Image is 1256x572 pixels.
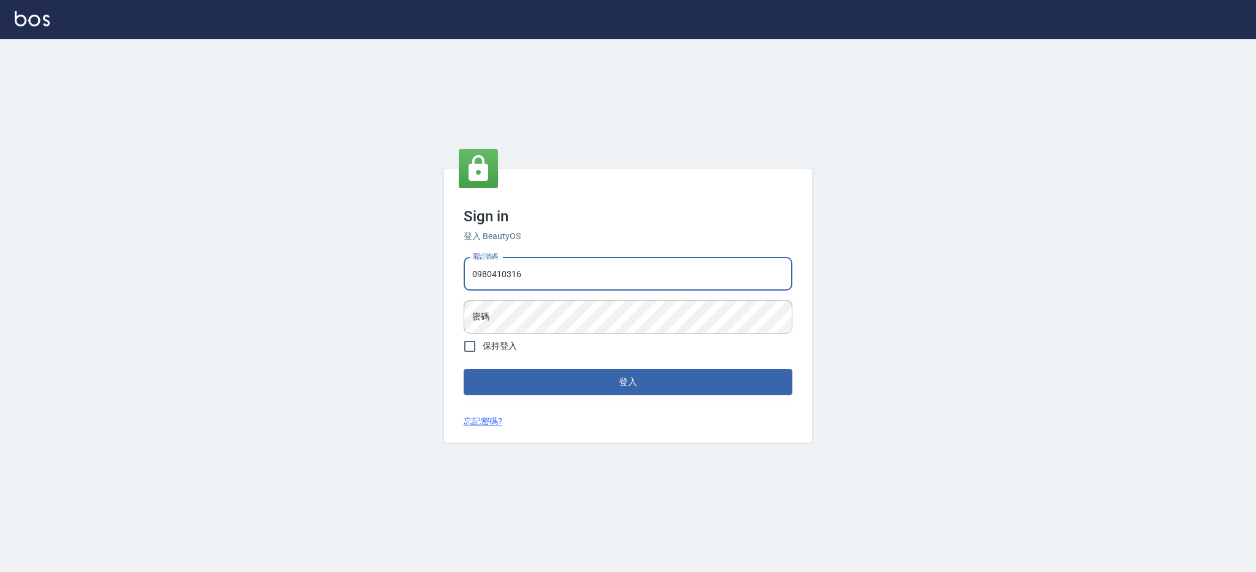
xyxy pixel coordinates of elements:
[483,340,517,353] span: 保持登入
[464,230,792,243] h6: 登入 BeautyOS
[15,11,50,26] img: Logo
[472,252,498,261] label: 電話號碼
[464,208,792,225] h3: Sign in
[464,415,502,428] a: 忘記密碼?
[464,369,792,395] button: 登入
